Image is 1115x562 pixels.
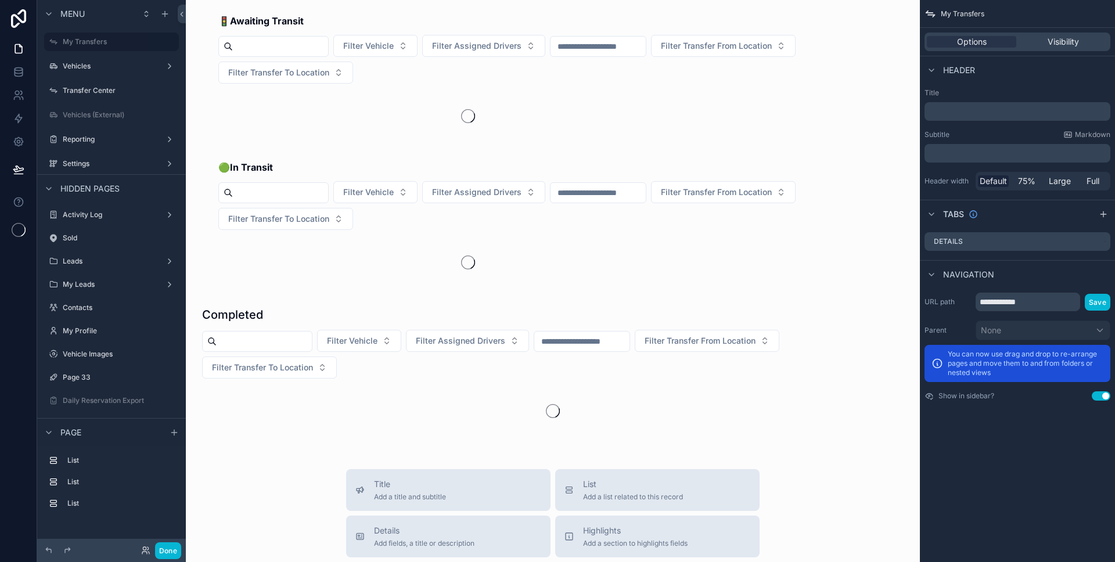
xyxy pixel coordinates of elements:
[583,525,688,536] span: Highlights
[925,297,971,307] label: URL path
[948,350,1103,377] p: You can now use drag and drop to re-arrange pages and move them to and from folders or nested views
[63,396,177,405] label: Daily Reservation Export
[44,415,179,433] a: Vehicles Inventory Checklist
[63,233,177,243] label: Sold
[374,539,474,548] span: Add fields, a title or description
[1063,130,1110,139] a: Markdown
[63,326,177,336] label: My Profile
[934,237,963,246] label: Details
[44,275,179,294] a: My Leads
[44,81,179,100] a: Transfer Center
[67,477,174,487] label: List
[925,102,1110,121] div: scrollable content
[1085,294,1110,311] button: Save
[957,36,987,48] span: Options
[63,350,177,359] label: Vehicle Images
[44,57,179,75] a: Vehicles
[44,322,179,340] a: My Profile
[63,37,172,46] label: My Transfers
[63,110,177,120] label: Vehicles (External)
[44,368,179,387] a: Page 33
[976,320,1110,340] button: None
[63,257,160,266] label: Leads
[44,33,179,51] a: My Transfers
[67,499,174,508] label: List
[981,325,1001,336] span: None
[44,252,179,271] a: Leads
[980,175,1007,187] span: Default
[63,135,160,144] label: Reporting
[938,391,994,401] label: Show in sidebar?
[63,303,177,312] label: Contacts
[583,478,683,490] span: List
[1049,175,1071,187] span: Large
[925,130,949,139] label: Subtitle
[63,373,177,382] label: Page 33
[1048,36,1079,48] span: Visibility
[60,8,85,20] span: Menu
[155,542,181,559] button: Done
[374,492,446,502] span: Add a title and subtitle
[63,86,177,95] label: Transfer Center
[925,176,971,186] label: Header width
[555,516,760,557] button: HighlightsAdd a section to highlights fields
[44,154,179,173] a: Settings
[44,391,179,410] a: Daily Reservation Export
[44,106,179,124] a: Vehicles (External)
[925,88,1110,98] label: Title
[60,427,81,438] span: Page
[1087,175,1099,187] span: Full
[346,469,551,511] button: TitleAdd a title and subtitle
[943,208,964,220] span: Tabs
[583,492,683,502] span: Add a list related to this record
[1075,130,1110,139] span: Markdown
[37,446,186,524] div: scrollable content
[63,62,160,71] label: Vehicles
[346,516,551,557] button: DetailsAdd fields, a title or description
[943,269,994,280] span: Navigation
[555,469,760,511] button: ListAdd a list related to this record
[63,210,160,219] label: Activity Log
[941,9,984,19] span: My Transfers
[583,539,688,548] span: Add a section to highlights fields
[44,206,179,224] a: Activity Log
[44,229,179,247] a: Sold
[44,298,179,317] a: Contacts
[60,183,120,194] span: Hidden pages
[44,345,179,363] a: Vehicle Images
[67,456,174,465] label: List
[63,159,160,168] label: Settings
[1018,175,1035,187] span: 75%
[943,64,975,76] span: Header
[63,280,160,289] label: My Leads
[925,144,1110,163] div: scrollable content
[374,478,446,490] span: Title
[374,525,474,536] span: Details
[44,130,179,149] a: Reporting
[925,326,971,335] label: Parent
